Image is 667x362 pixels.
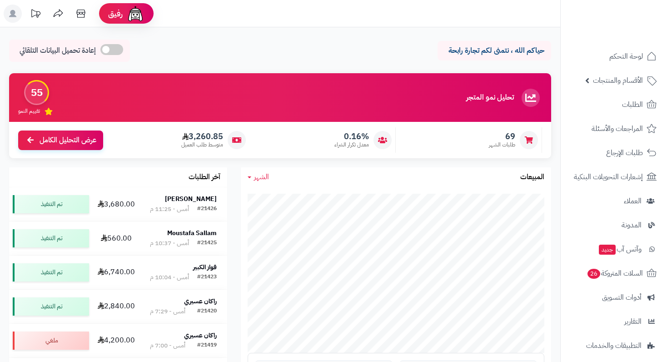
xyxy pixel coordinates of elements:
[254,171,269,182] span: الشهر
[93,290,139,323] td: 2,840.00
[587,268,601,279] span: 26
[197,239,217,248] div: #21425
[197,205,217,214] div: #21426
[566,335,662,357] a: التطبيقات والخدمات
[13,297,89,316] div: تم التنفيذ
[189,173,220,181] h3: آخر الطلبات
[150,341,185,350] div: أمس - 7:00 م
[592,122,643,135] span: المراجعات والأسئلة
[181,131,223,141] span: 3,260.85
[444,45,544,56] p: حياكم الله ، نتمنى لكم تجارة رابحة
[108,8,123,19] span: رفيق
[566,94,662,116] a: الطلبات
[489,131,515,141] span: 69
[566,238,662,260] a: وآتس آبجديد
[566,214,662,236] a: المدونة
[466,94,514,102] h3: تحليل نمو المتجر
[93,187,139,221] td: 3,680.00
[193,262,217,272] strong: فواز الكبير
[489,141,515,149] span: طلبات الشهر
[126,5,144,23] img: ai-face.png
[622,98,643,111] span: الطلبات
[13,263,89,282] div: تم التنفيذ
[624,315,642,328] span: التقارير
[566,262,662,284] a: السلات المتروكة26
[566,287,662,308] a: أدوات التسويق
[40,135,96,146] span: عرض التحليل الكامل
[197,341,217,350] div: #21419
[334,131,369,141] span: 0.16%
[566,118,662,140] a: المراجعات والأسئلة
[566,166,662,188] a: إشعارات التحويلات البنكية
[602,291,642,304] span: أدوات التسويق
[587,267,643,280] span: السلات المتروكة
[150,307,185,316] div: أمس - 7:29 م
[605,10,658,29] img: logo-2.png
[13,332,89,350] div: ملغي
[520,173,544,181] h3: المبيعات
[598,243,642,256] span: وآتس آب
[165,194,217,204] strong: [PERSON_NAME]
[593,74,643,87] span: الأقسام والمنتجات
[574,171,643,183] span: إشعارات التحويلات البنكية
[566,190,662,212] a: العملاء
[624,195,642,207] span: العملاء
[184,297,217,306] strong: راكان عسيري
[20,45,96,56] span: إعادة تحميل البيانات التلقائي
[93,221,139,255] td: 560.00
[566,142,662,164] a: طلبات الإرجاع
[197,307,217,316] div: #21420
[334,141,369,149] span: معدل تكرار الشراء
[150,273,189,282] div: أمس - 10:04 م
[167,228,217,238] strong: Moustafa Sallam
[24,5,47,25] a: تحديثات المنصة
[18,131,103,150] a: عرض التحليل الكامل
[566,311,662,332] a: التقارير
[93,324,139,357] td: 4,200.00
[18,107,40,115] span: تقييم النمو
[13,229,89,247] div: تم التنفيذ
[150,239,189,248] div: أمس - 10:37 م
[606,146,643,159] span: طلبات الإرجاع
[93,256,139,289] td: 6,740.00
[13,195,89,213] div: تم التنفيذ
[622,219,642,231] span: المدونة
[566,45,662,67] a: لوحة التحكم
[181,141,223,149] span: متوسط طلب العميل
[586,339,642,352] span: التطبيقات والخدمات
[609,50,643,63] span: لوحة التحكم
[197,273,217,282] div: #21423
[248,172,269,182] a: الشهر
[150,205,189,214] div: أمس - 11:25 م
[599,245,616,255] span: جديد
[184,331,217,340] strong: راكان عسيري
